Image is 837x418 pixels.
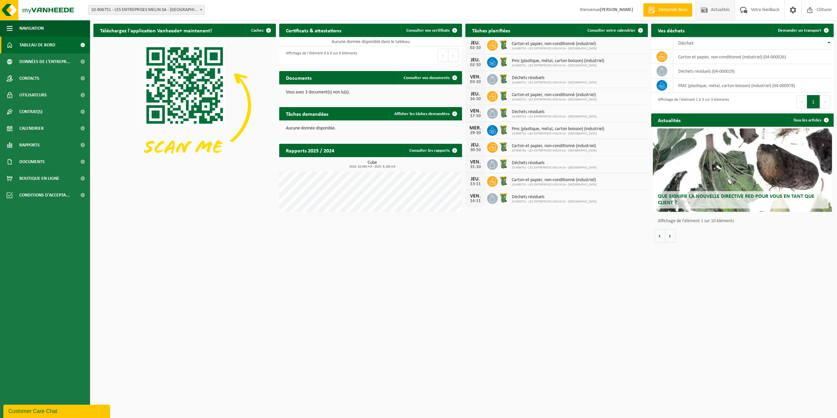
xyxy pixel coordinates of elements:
img: WB-0240-HPE-GN-50 [498,158,509,169]
div: JEU. [469,91,482,97]
span: 10-906751 - LES ENTREPRISES MELIN SA - CHAUMONT - CHAUMONT-GISTOUX [88,5,204,15]
span: 10-906751 - LES ENTREPRISES MELIN SA - [GEOGRAPHIC_DATA] [512,47,597,51]
a: Consulter vos documents [398,71,461,84]
span: 10-906751 - LES ENTREPRISES MELIN SA - [GEOGRAPHIC_DATA] [512,64,604,68]
img: WB-0240-HPE-GN-50 [498,90,509,101]
span: 2024: 10,560 m3 - 2025: 8,160 m3 [283,165,462,168]
img: WB-0240-HPE-GN-50 [498,107,509,118]
td: PMC (plastique, métal, carton boisson) (industriel) (04-000978) [673,78,834,93]
div: 16-10 [469,97,482,101]
span: 10-906751 - LES ENTREPRISES MELIN SA - [GEOGRAPHIC_DATA] [512,98,597,102]
h2: Actualités [651,113,687,126]
td: déchets résiduels (04-000029) [673,64,834,78]
span: 10-906751 - LES ENTREPRISES MELIN SA - [GEOGRAPHIC_DATA] [512,132,604,136]
a: Afficher les tâches demandées [389,107,461,120]
a: Consulter les rapports [404,144,461,157]
button: Cachez [246,24,275,37]
div: 30-10 [469,148,482,152]
div: VEN. [469,159,482,165]
button: Next [820,95,830,108]
a: Demander un transport [773,24,833,37]
h2: Tâches demandées [279,107,335,120]
button: Next [448,49,459,62]
img: WB-0240-HPE-GN-50 [498,39,509,50]
a: Consulter votre calendrier [582,24,647,37]
span: Contacts [19,70,39,87]
span: Consulter vos certificats [406,28,450,33]
a: Tous les articles [788,113,833,127]
div: Affichage de l'élément 1 à 3 sur 3 éléments [655,94,729,109]
div: 02-10 [469,63,482,67]
button: Previous [796,95,807,108]
span: Tableau de bord [19,37,55,53]
span: Documents [19,153,45,170]
span: Carton et papier, non-conditionné (industriel) [512,92,597,98]
span: Conditions d'accepta... [19,187,70,203]
img: Download de VHEPlus App [93,37,276,174]
img: WB-0240-HPE-GN-50 [498,175,509,186]
div: 29-10 [469,131,482,135]
span: Données de l'entrepr... [19,53,70,70]
span: Calendrier [19,120,44,137]
div: VEN. [469,108,482,114]
div: VEN. [469,193,482,199]
span: 10-906751 - LES ENTREPRISES MELIN SA - CHAUMONT - CHAUMONT-GISTOUX [88,5,205,15]
span: 10-906751 - LES ENTREPRISES MELIN SA - [GEOGRAPHIC_DATA] [512,200,597,204]
button: Vorige [655,229,665,243]
span: Demande devis [657,7,689,13]
a: Demande devis [643,3,692,17]
img: WB-0240-HPE-GN-50 [498,56,509,67]
span: 10-906751 - LES ENTREPRISES MELIN SA - [GEOGRAPHIC_DATA] [512,81,597,85]
div: 17-10 [469,114,482,118]
div: JEU. [469,40,482,46]
div: 02-10 [469,46,482,50]
span: Déchets résiduels [512,109,597,115]
span: 10-906751 - LES ENTREPRISES MELIN SA - [GEOGRAPHIC_DATA] [512,149,597,153]
h2: Vos déchets [651,24,691,37]
a: Consulter vos certificats [401,24,461,37]
h2: Documents [279,71,318,84]
span: Utilisateurs [19,87,47,103]
span: 10-906751 - LES ENTREPRISES MELIN SA - [GEOGRAPHIC_DATA] [512,183,597,187]
img: WB-0240-HPE-GN-50 [498,141,509,152]
span: Pmc (plastique, métal, carton boisson) (industriel) [512,126,604,132]
strong: [PERSON_NAME] [600,7,633,12]
h2: Téléchargez l'application Vanheede+ maintenant! [93,24,219,37]
img: WB-0240-HPE-GN-50 [498,124,509,135]
span: 10-906751 - LES ENTREPRISES MELIN SA - [GEOGRAPHIC_DATA] [512,166,597,170]
div: 14-11 [469,199,482,203]
div: 13-11 [469,182,482,186]
a: Que signifie la nouvelle directive RED pour vous en tant que client ? [653,128,832,212]
span: Carton et papier, non-conditionné (industriel) [512,41,597,47]
span: Carton et papier, non-conditionné (industriel) [512,177,597,183]
div: MER. [469,125,482,131]
span: Déchets résiduels [512,75,597,81]
span: Déchets résiduels [512,160,597,166]
img: WB-0240-HPE-GN-50 [498,73,509,84]
iframe: chat widget [3,403,111,418]
span: Carton et papier, non-conditionné (industriel) [512,143,597,149]
img: WB-0240-HPE-GN-50 [498,192,509,203]
span: Rapports [19,137,40,153]
button: 1 [807,95,820,108]
span: Navigation [19,20,44,37]
button: Previous [438,49,448,62]
span: Que signifie la nouvelle directive RED pour vous en tant que client ? [658,194,814,205]
div: JEU. [469,176,482,182]
span: Contrat(s) [19,103,42,120]
p: Affichage de l'élément 1 sur 10 éléments [658,219,830,224]
div: VEN. [469,74,482,80]
h2: Tâches planifiées [465,24,517,37]
span: 10-906751 - LES ENTREPRISES MELIN SA - [GEOGRAPHIC_DATA] [512,115,597,119]
span: Consulter vos documents [404,76,450,80]
td: carton et papier, non-conditionné (industriel) (04-000026) [673,50,834,64]
h3: Cube [283,160,462,168]
h2: Rapports 2025 / 2024 [279,144,341,157]
span: Demander un transport [778,28,821,33]
div: 03-10 [469,80,482,84]
span: Cachez [251,28,264,33]
span: Pmc (plastique, métal, carton boisson) (industriel) [512,58,604,64]
div: 31-10 [469,165,482,169]
span: Afficher les tâches demandées [394,112,450,116]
